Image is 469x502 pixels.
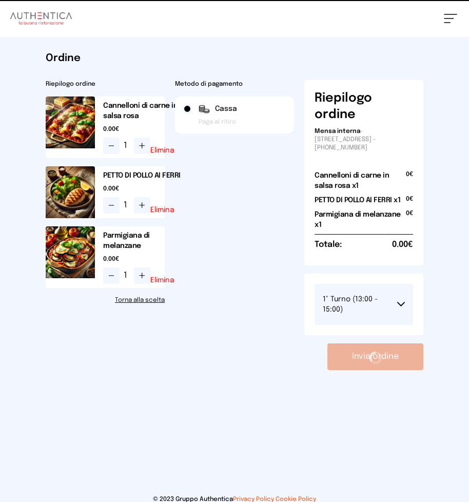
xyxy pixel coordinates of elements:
span: 1 [124,269,130,282]
span: 1° Turno (13:00 - 15:00) [323,296,378,313]
h2: Cannelloni di carne in salsa rosa [103,101,183,121]
h6: Riepilogo ordine [315,90,413,123]
button: 1° Turno (13:00 - 15:00) [315,284,413,325]
h6: Totale: [315,239,342,251]
span: 0.00€ [103,125,183,133]
h2: PETTO DI POLLO AI FERRI x1 [315,195,400,205]
h2: PETTO DI POLLO AI FERRI [103,170,183,181]
img: media [46,226,95,278]
span: 0€ [406,170,413,195]
h2: Parmigiana di melanzane [103,230,183,251]
h2: Parmigiana di melanzane x1 [315,209,406,230]
button: Elimina [150,147,174,154]
span: 1 [124,199,130,211]
span: 0.00€ [392,239,413,251]
span: Paga al ritiro [199,118,236,126]
span: 0.00€ [103,255,183,263]
span: 0.00€ [103,185,183,193]
span: 1 [124,140,130,152]
p: - [STREET_ADDRESS] - [PHONE_NUMBER] [315,127,413,152]
h2: Metodo di pagamento [175,80,294,88]
a: Torna alla scelta [46,296,165,304]
span: Mensa interna [315,128,360,134]
span: 0€ [406,195,413,209]
h1: Ordine [46,51,423,66]
img: media [46,166,95,218]
button: Elimina [150,206,174,214]
h2: Riepilogo ordine [46,80,165,88]
button: Elimina [150,277,174,284]
span: 0€ [406,209,413,234]
h2: Cannelloni di carne in salsa rosa x1 [315,170,406,191]
img: media [46,96,95,148]
img: logo.8f33a47.png [10,12,72,25]
span: Cassa [215,104,237,114]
